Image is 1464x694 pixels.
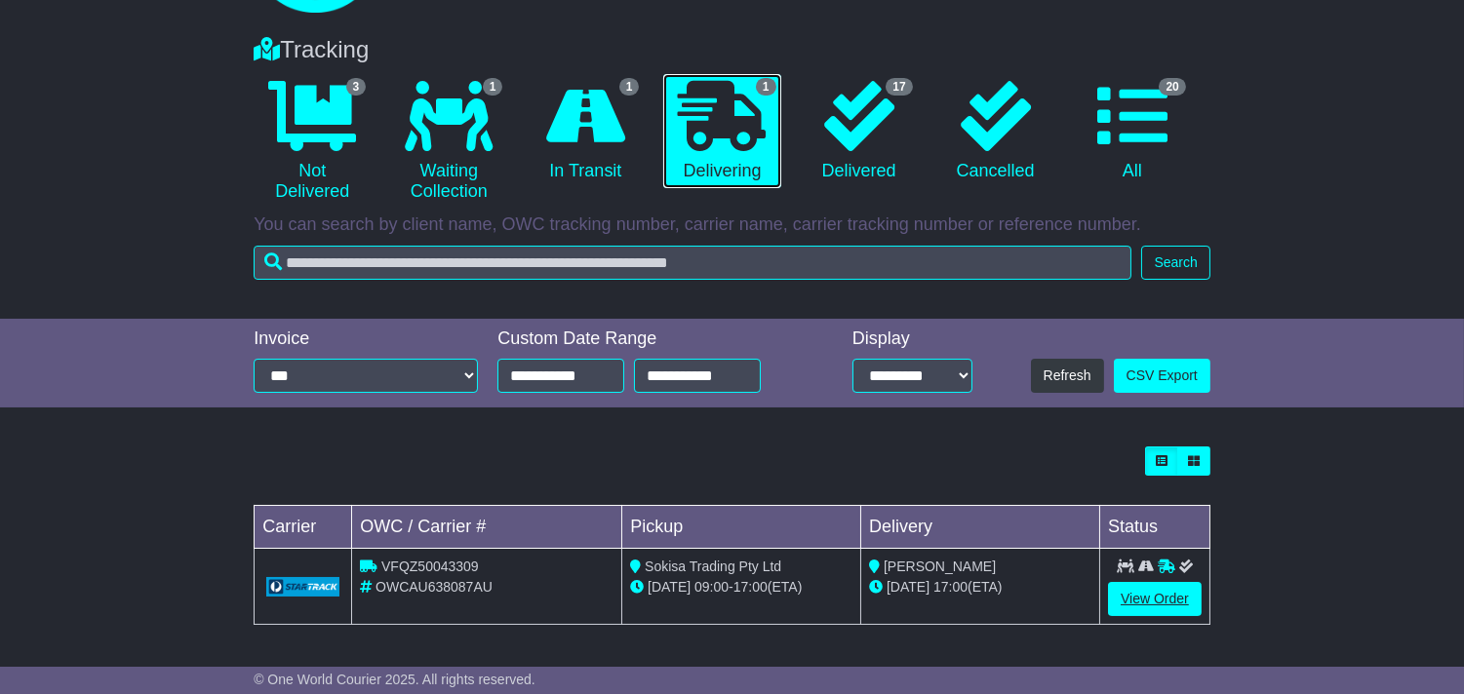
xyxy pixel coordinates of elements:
[645,559,781,574] span: Sokisa Trading Pty Ltd
[497,328,804,350] div: Custom Date Range
[254,328,478,350] div: Invoice
[254,74,371,210] a: 3 Not Delivered
[663,74,780,189] a: 1 Delivering
[346,78,367,96] span: 3
[648,579,691,595] span: [DATE]
[1159,78,1185,96] span: 20
[527,74,644,189] a: 1 In Transit
[861,506,1100,549] td: Delivery
[933,579,968,595] span: 17:00
[694,579,729,595] span: 09:00
[254,214,1210,236] p: You can search by client name, OWC tracking number, carrier name, carrier tracking number or refe...
[1031,359,1104,393] button: Refresh
[244,36,1220,64] div: Tracking
[1141,246,1209,280] button: Search
[884,559,996,574] span: [PERSON_NAME]
[622,506,861,549] td: Pickup
[887,579,930,595] span: [DATE]
[619,78,640,96] span: 1
[266,577,339,597] img: GetCarrierServiceLogo
[733,579,768,595] span: 17:00
[756,78,776,96] span: 1
[376,579,493,595] span: OWCAU638087AU
[352,506,622,549] td: OWC / Carrier #
[1100,506,1210,549] td: Status
[886,78,912,96] span: 17
[254,672,535,687] span: © One World Courier 2025. All rights reserved.
[381,559,479,574] span: VFQZ50043309
[852,328,972,350] div: Display
[937,74,1054,189] a: Cancelled
[630,577,852,598] div: - (ETA)
[390,74,507,210] a: 1 Waiting Collection
[869,577,1091,598] div: (ETA)
[255,506,352,549] td: Carrier
[1074,74,1191,189] a: 20 All
[1114,359,1210,393] a: CSV Export
[801,74,918,189] a: 17 Delivered
[483,78,503,96] span: 1
[1108,582,1202,616] a: View Order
